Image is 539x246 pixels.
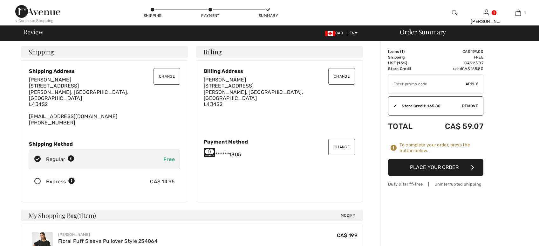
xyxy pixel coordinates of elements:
[328,139,355,155] button: Change
[29,83,128,107] span: [STREET_ADDRESS] [PERSON_NAME], [GEOGRAPHIC_DATA], [GEOGRAPHIC_DATA] L4J4S2
[466,81,478,87] span: Apply
[58,232,158,237] div: [PERSON_NAME]
[15,18,54,24] div: < Continue Shopping
[388,54,425,60] td: Shipping
[154,68,180,85] button: Change
[163,156,175,162] span: Free
[150,178,175,186] div: CA$ 14.95
[515,9,521,17] img: My Bag
[29,77,180,126] div: [EMAIL_ADDRESS][DOMAIN_NAME] [PHONE_NUMBER]
[388,103,397,109] div: ✔
[325,31,346,35] span: CAD
[337,232,358,238] span: CA$ 199
[425,66,483,72] td: used
[341,212,355,219] span: Modify
[29,68,180,74] div: Shipping Address
[46,156,74,163] div: Regular
[388,60,425,66] td: HST (13%)
[484,9,489,17] img: My Info
[388,159,483,176] button: Place Your Order
[204,77,246,83] span: [PERSON_NAME]
[388,116,425,137] td: Total
[328,68,355,85] button: Change
[204,68,355,74] div: Billing Address
[462,103,478,109] span: Remove
[77,211,96,220] span: ( Item)
[204,139,355,145] div: Payment Method
[399,142,483,154] div: To complete your order, press the button below.
[143,13,162,18] div: Shipping
[388,49,425,54] td: Items ( )
[15,5,60,18] img: 1ère Avenue
[259,13,278,18] div: Summary
[397,103,462,109] div: Store Credit: 165.80
[462,67,483,71] span: CA$ 165.80
[203,49,222,55] span: Billing
[204,83,303,107] span: [STREET_ADDRESS] [PERSON_NAME], [GEOGRAPHIC_DATA], [GEOGRAPHIC_DATA] L4J4S2
[392,29,535,35] div: Order Summary
[425,60,483,66] td: CA$ 25.87
[23,29,43,35] span: Review
[425,54,483,60] td: Free
[484,10,489,16] a: Sign In
[21,210,363,221] h4: My Shopping Bag
[58,238,158,244] a: Floral Puff Sleeve Pullover Style 254064
[29,49,54,55] span: Shipping
[350,31,358,35] span: EN
[502,9,534,17] a: 1
[79,211,81,219] span: 1
[425,116,483,137] td: CA$ 59.07
[524,10,526,16] span: 1
[452,9,457,17] img: search the website
[388,66,425,72] td: Store Credit
[29,141,180,147] div: Shipping Method
[325,31,335,36] img: Canadian Dollar
[46,178,75,186] div: Express
[388,74,466,94] input: Promo code
[471,18,502,25] div: [PERSON_NAME]
[425,49,483,54] td: CA$ 199.00
[29,77,71,83] span: [PERSON_NAME]
[401,49,403,54] span: 1
[201,13,220,18] div: Payment
[388,181,483,187] div: Duty & tariff-free | Uninterrupted shipping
